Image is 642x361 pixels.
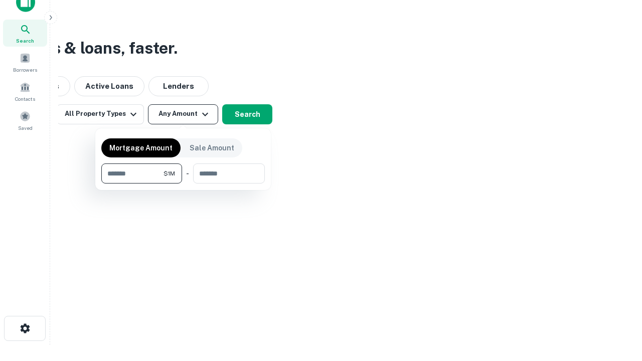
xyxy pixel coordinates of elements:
[190,142,234,153] p: Sale Amount
[186,163,189,184] div: -
[164,169,175,178] span: $1M
[109,142,173,153] p: Mortgage Amount
[592,281,642,329] iframe: Chat Widget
